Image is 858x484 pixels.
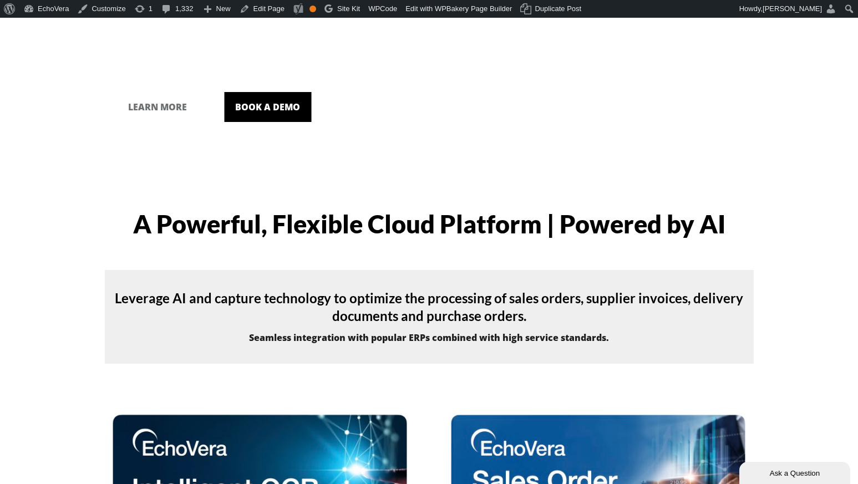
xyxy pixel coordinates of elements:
[235,100,300,114] div: BOOK A DEMO
[128,100,187,114] div: LEARN MORE
[337,4,360,13] span: Site Kit
[832,55,850,73] img: next arrow
[117,92,198,122] a: LEARN MORE
[739,460,852,484] iframe: chat widget
[309,6,316,12] div: OK
[119,43,740,67] div: Optimize Order to Cash
[8,55,26,73] img: previous arrow
[105,211,754,237] h1: A Powerful, Flexible Cloud Platform | Powered by AI
[763,4,822,13] span: [PERSON_NAME]
[105,289,754,325] h4: Leverage AI and capture technology to optimize the processing of sales orders, supplier invoices,...
[224,92,311,122] a: BOOK A DEMO
[249,332,609,344] strong: Seamless integration with popular ERPs combined with high service standards.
